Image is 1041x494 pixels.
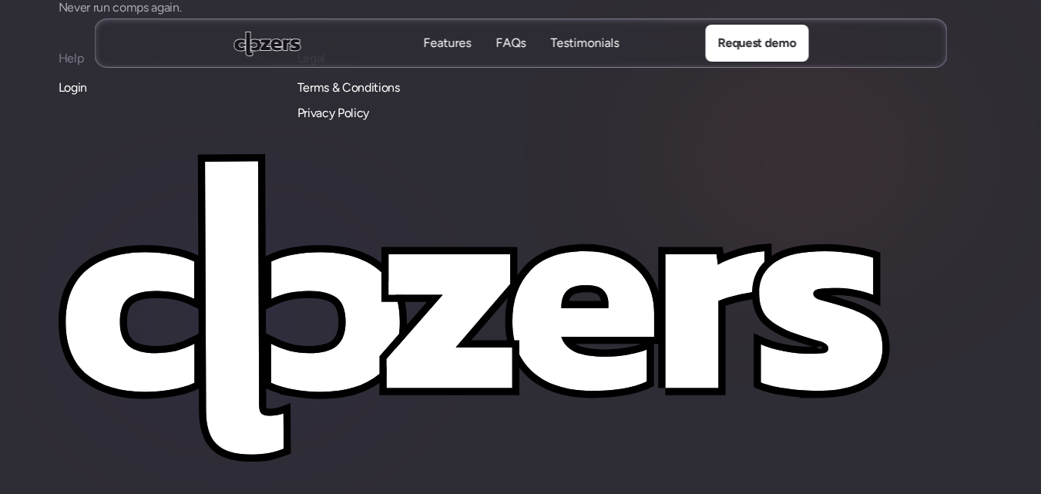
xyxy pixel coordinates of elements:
[550,52,619,69] p: Testimonials
[550,35,619,52] a: TestimonialsTestimonials
[717,33,795,53] p: Request demo
[297,103,370,123] a: Privacy Policy
[297,78,400,98] a: Terms & Conditions
[495,35,526,52] p: FAQs
[495,35,526,52] a: FAQsFAQs
[423,52,471,69] p: Features
[550,35,619,52] p: Testimonials
[495,52,526,69] p: FAQs
[423,35,471,52] p: Features
[59,78,87,98] a: Login
[705,25,808,62] a: Request demo
[423,35,471,52] a: FeaturesFeatures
